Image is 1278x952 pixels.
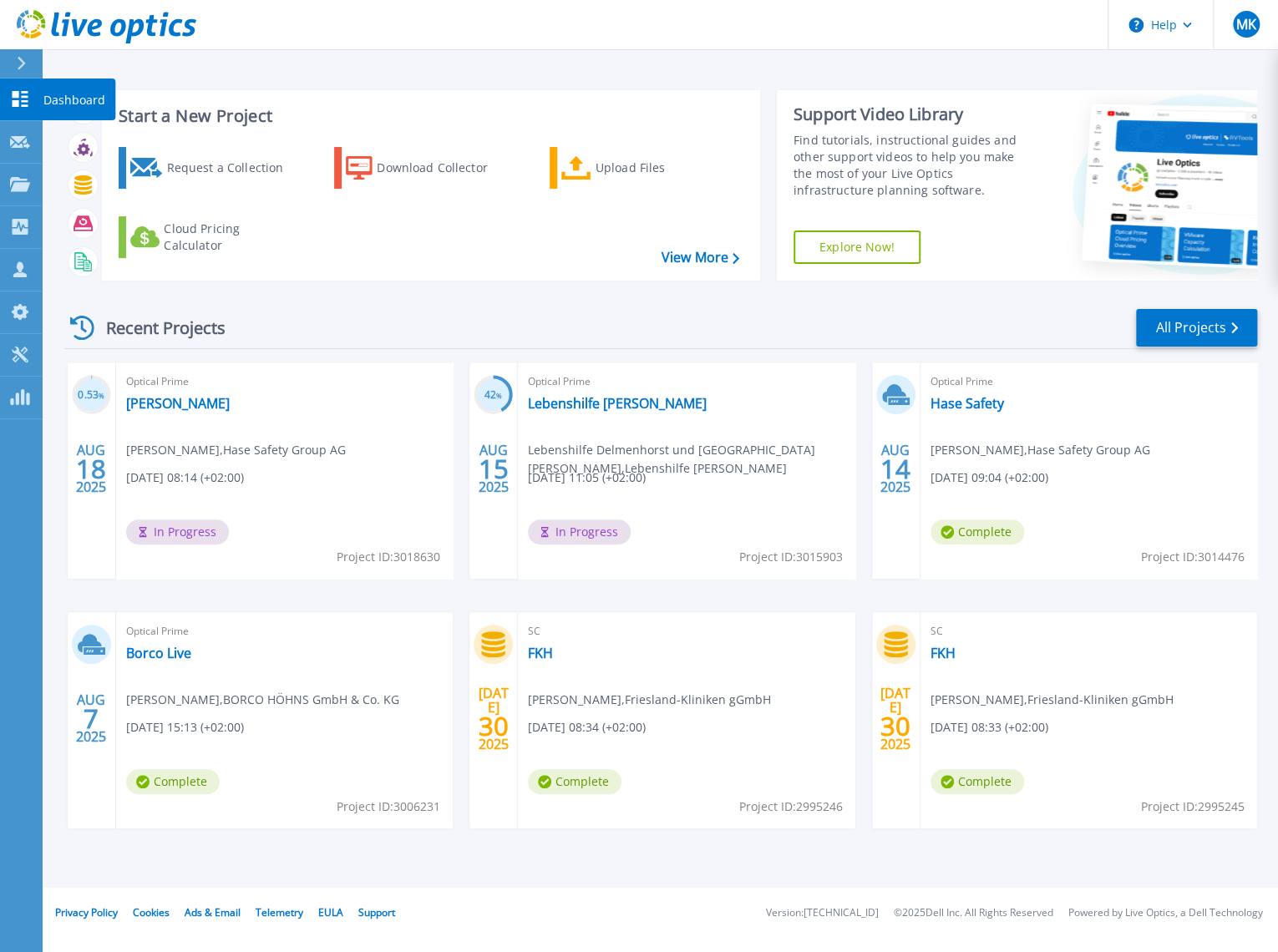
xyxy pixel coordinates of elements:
span: Optical Prime [931,372,1247,391]
span: [DATE] 08:34 (+02:00) [528,718,646,737]
span: 14 [880,462,910,476]
span: 15 [479,462,509,476]
span: [PERSON_NAME] , BORCO HÖHNS GmbH & Co. KG [126,691,399,709]
h3: Start a New Project [119,107,738,125]
span: Complete [528,769,621,794]
a: All Projects [1136,309,1257,347]
span: Optical Prime [528,372,844,391]
span: [DATE] 15:13 (+02:00) [126,718,244,737]
span: MK [1235,18,1255,31]
span: Complete [126,769,220,794]
span: In Progress [528,519,631,544]
a: Telemetry [256,905,303,919]
div: [DATE] 2025 [880,688,911,749]
span: 30 [479,719,509,733]
span: [PERSON_NAME] , Friesland-Kliniken gGmbH [931,691,1174,709]
div: [DATE] 2025 [478,688,510,749]
span: Complete [931,769,1024,794]
span: Project ID: 2995246 [739,798,843,816]
span: Project ID: 2995245 [1141,798,1245,816]
a: Lebenshilfe [PERSON_NAME] [528,395,707,412]
span: Optical Prime [126,372,443,391]
span: Lebenshilfe Delmenhorst und [GEOGRAPHIC_DATA][PERSON_NAME] , Lebenshilfe [PERSON_NAME] [528,441,855,478]
a: Cloud Pricing Calculator [119,216,305,258]
li: © 2025 Dell Inc. All Rights Reserved [894,908,1053,919]
a: Cookies [133,905,170,919]
li: Version: [TECHNICAL_ID] [766,908,879,919]
span: Project ID: 3015903 [739,548,843,566]
a: Ads & Email [185,905,241,919]
a: Borco Live [126,645,191,661]
div: AUG 2025 [880,438,911,499]
span: SC [528,622,844,641]
span: Complete [931,519,1024,544]
li: Powered by Live Optics, a Dell Technology [1068,908,1263,919]
a: View More [662,250,739,266]
span: Project ID: 3014476 [1141,548,1245,566]
span: [DATE] 09:04 (+02:00) [931,468,1048,487]
span: Optical Prime [126,622,443,641]
span: % [496,391,502,400]
a: Request a Collection [119,147,305,189]
span: % [99,391,104,400]
span: Project ID: 3018630 [337,548,440,566]
span: [DATE] 08:14 (+02:00) [126,468,244,487]
div: AUG 2025 [75,438,107,499]
div: Recent Projects [64,307,248,348]
span: [DATE] 08:33 (+02:00) [931,718,1048,737]
span: 18 [76,462,106,476]
a: Download Collector [334,147,520,189]
h3: 0.53 [72,386,111,405]
p: Dashboard [43,78,105,122]
a: Explore Now! [794,230,920,264]
div: AUG 2025 [75,688,107,749]
span: [DATE] 11:05 (+02:00) [528,468,646,487]
div: AUG 2025 [478,438,510,499]
a: Hase Safety [931,395,1004,412]
div: Find tutorials, instructional guides and other support videos to help you make the most of your L... [794,132,1035,199]
h3: 42 [474,386,513,405]
a: [PERSON_NAME] [126,395,230,412]
a: FKH [931,645,956,661]
a: FKH [528,645,553,661]
span: In Progress [126,519,229,544]
span: 7 [84,711,99,726]
a: EULA [318,905,343,919]
span: [PERSON_NAME] , Hase Safety Group AG [931,441,1150,459]
span: [PERSON_NAME] , Friesland-Kliniken gGmbH [528,691,771,709]
div: Request a Collection [166,151,300,185]
span: Project ID: 3006231 [337,798,440,816]
span: [PERSON_NAME] , Hase Safety Group AG [126,441,346,459]
a: Privacy Policy [55,905,118,919]
a: Support [358,905,395,919]
a: Upload Files [550,147,736,189]
span: 30 [880,719,910,733]
div: Download Collector [377,151,510,185]
div: Upload Files [596,151,729,185]
span: SC [931,622,1247,641]
div: Support Video Library [794,104,1035,125]
div: Cloud Pricing Calculator [164,220,297,254]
